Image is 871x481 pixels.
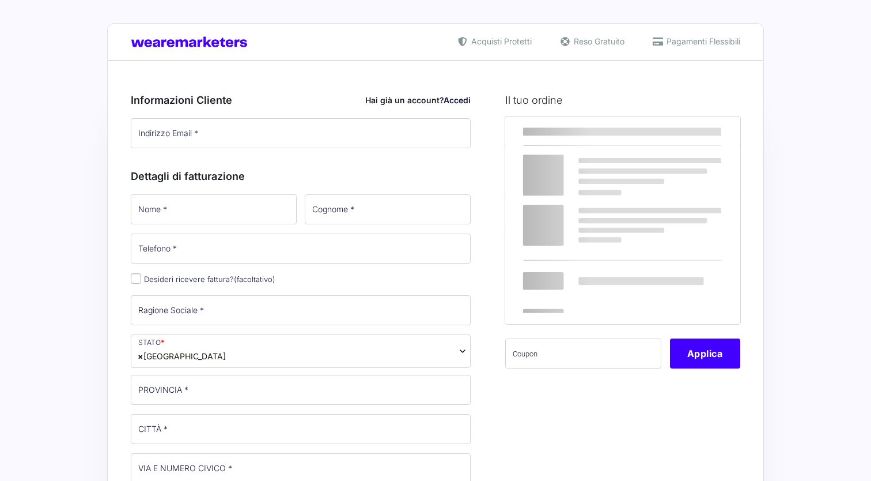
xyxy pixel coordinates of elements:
[131,414,471,444] input: CITTÀ *
[131,194,297,224] input: Nome *
[505,146,641,194] td: Marketers World 2025 - MW25 Ticket Standard
[131,273,141,284] input: Desideri ricevere fattura?(facoltativo)
[640,117,740,146] th: Subtotale
[138,350,226,362] span: Italia
[131,234,471,264] input: Telefono *
[234,275,275,284] span: (facoltativo)
[670,339,740,369] button: Applica
[505,92,740,108] h3: Il tuo ordine
[505,194,641,231] th: Subtotale
[131,295,471,325] input: Ragione Sociale *
[505,231,641,324] th: Totale
[131,375,471,405] input: PROVINCIA *
[664,35,740,47] span: Pagamenti Flessibili
[305,194,471,224] input: Cognome *
[444,95,471,105] a: Accedi
[131,118,471,148] input: Indirizzo Email *
[131,335,471,368] span: Italia
[131,275,275,284] label: Desideri ricevere fattura?
[505,117,641,146] th: Prodotto
[131,168,471,184] h3: Dettagli di fatturazione
[571,35,624,47] span: Reso Gratuito
[138,350,143,362] span: ×
[365,94,471,106] div: Hai già un account?
[131,92,471,108] h3: Informazioni Cliente
[505,339,661,369] input: Coupon
[468,35,532,47] span: Acquisti Protetti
